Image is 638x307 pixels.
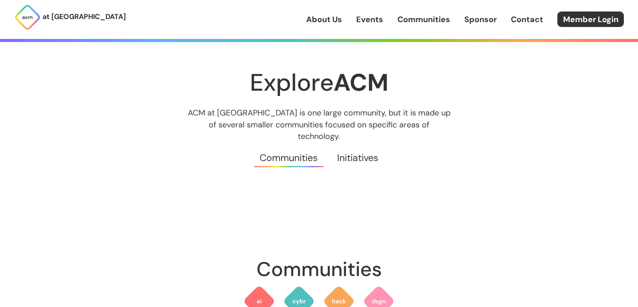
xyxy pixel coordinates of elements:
a: Sponsor [464,14,497,25]
a: About Us [306,14,342,25]
a: Communities [397,14,450,25]
a: Member Login [557,12,624,27]
a: Initiatives [327,142,388,174]
a: at [GEOGRAPHIC_DATA] [14,4,126,31]
a: Events [356,14,383,25]
a: Communities [250,142,327,174]
p: ACM at [GEOGRAPHIC_DATA] is one large community, but it is made up of several smaller communities... [179,107,459,142]
h2: Communities [106,253,532,285]
p: at [GEOGRAPHIC_DATA] [43,11,126,23]
strong: ACM [334,67,389,98]
h1: Explore [106,69,532,96]
a: Contact [511,14,543,25]
img: ACM Logo [14,4,41,31]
